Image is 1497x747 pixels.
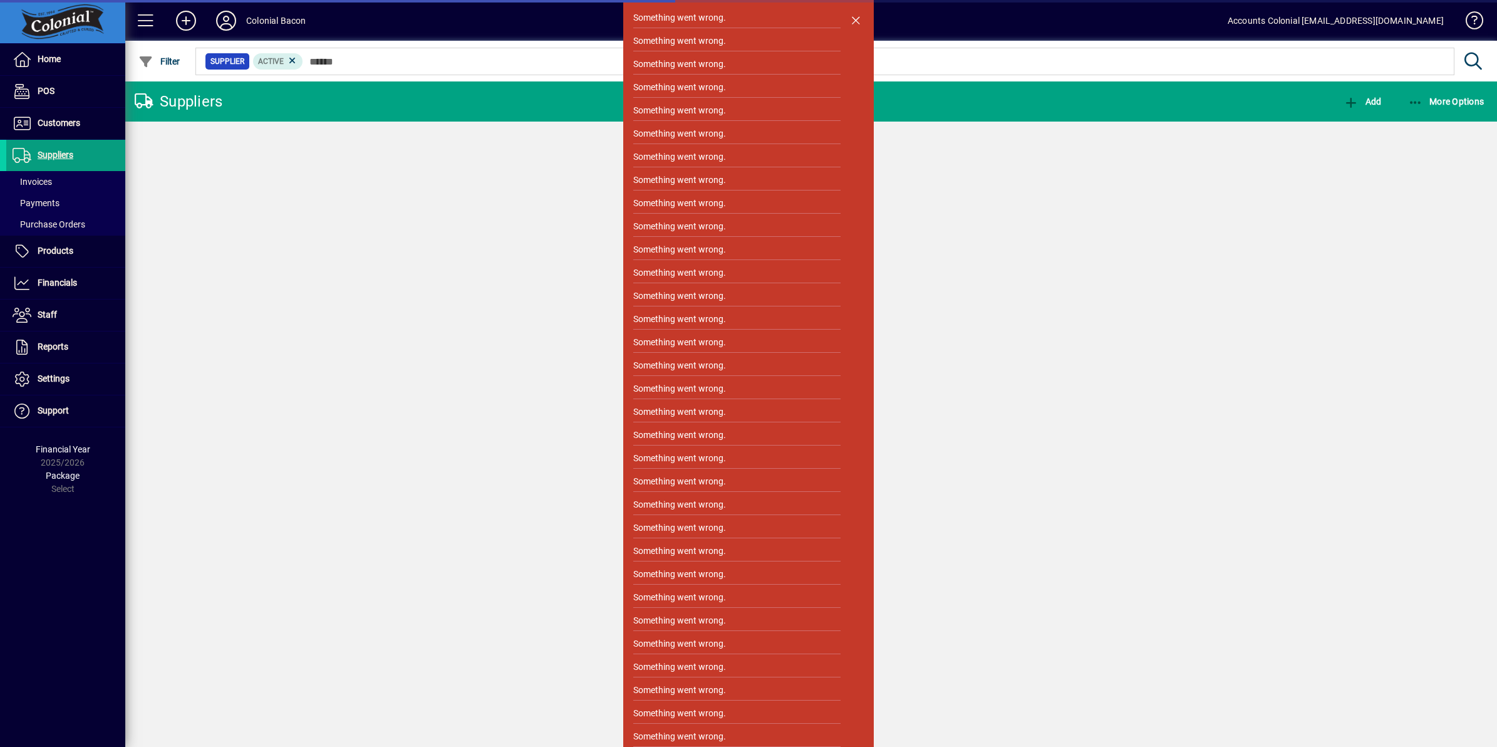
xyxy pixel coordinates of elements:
[1405,90,1488,113] button: More Options
[633,382,726,395] div: Something went wrong.
[633,545,726,558] div: Something went wrong.
[1456,3,1481,43] a: Knowledge Base
[6,44,125,75] a: Home
[633,637,726,650] div: Something went wrong.
[6,395,125,427] a: Support
[633,266,726,279] div: Something went wrong.
[6,76,125,107] a: POS
[633,568,726,581] div: Something went wrong.
[633,521,726,535] div: Something went wrong.
[38,118,80,128] span: Customers
[138,56,180,66] span: Filter
[6,108,125,139] a: Customers
[633,174,726,187] div: Something went wrong.
[633,313,726,326] div: Something went wrong.
[633,429,726,442] div: Something went wrong.
[38,246,73,256] span: Products
[6,236,125,267] a: Products
[38,373,70,384] span: Settings
[258,57,284,66] span: Active
[1344,97,1381,107] span: Add
[633,336,726,349] div: Something went wrong.
[135,91,222,112] div: Suppliers
[6,192,125,214] a: Payments
[6,332,125,363] a: Reports
[38,405,69,415] span: Support
[633,127,726,140] div: Something went wrong.
[38,342,68,352] span: Reports
[1340,90,1384,113] button: Add
[210,55,244,68] span: Supplier
[633,730,726,743] div: Something went wrong.
[13,198,60,208] span: Payments
[633,81,726,94] div: Something went wrong.
[633,197,726,210] div: Something went wrong.
[6,171,125,192] a: Invoices
[38,278,77,288] span: Financials
[13,219,85,229] span: Purchase Orders
[135,50,184,73] button: Filter
[38,54,61,64] span: Home
[38,310,57,320] span: Staff
[633,498,726,511] div: Something went wrong.
[1228,11,1444,31] div: Accounts Colonial [EMAIL_ADDRESS][DOMAIN_NAME]
[38,150,73,160] span: Suppliers
[633,104,726,117] div: Something went wrong.
[633,475,726,488] div: Something went wrong.
[246,11,306,31] div: Colonial Bacon
[633,220,726,233] div: Something went wrong.
[633,290,726,303] div: Something went wrong.
[633,452,726,465] div: Something went wrong.
[633,405,726,419] div: Something went wrong.
[166,9,206,32] button: Add
[6,363,125,395] a: Settings
[633,707,726,720] div: Something went wrong.
[36,444,90,454] span: Financial Year
[206,9,246,32] button: Profile
[633,359,726,372] div: Something went wrong.
[633,243,726,256] div: Something went wrong.
[253,53,303,70] mat-chip: Activation Status: Active
[633,591,726,604] div: Something went wrong.
[38,86,54,96] span: POS
[633,661,726,674] div: Something went wrong.
[46,471,80,481] span: Package
[6,214,125,235] a: Purchase Orders
[6,300,125,331] a: Staff
[633,150,726,164] div: Something went wrong.
[1408,97,1484,107] span: More Options
[13,177,52,187] span: Invoices
[633,614,726,627] div: Something went wrong.
[6,268,125,299] a: Financials
[633,684,726,697] div: Something went wrong.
